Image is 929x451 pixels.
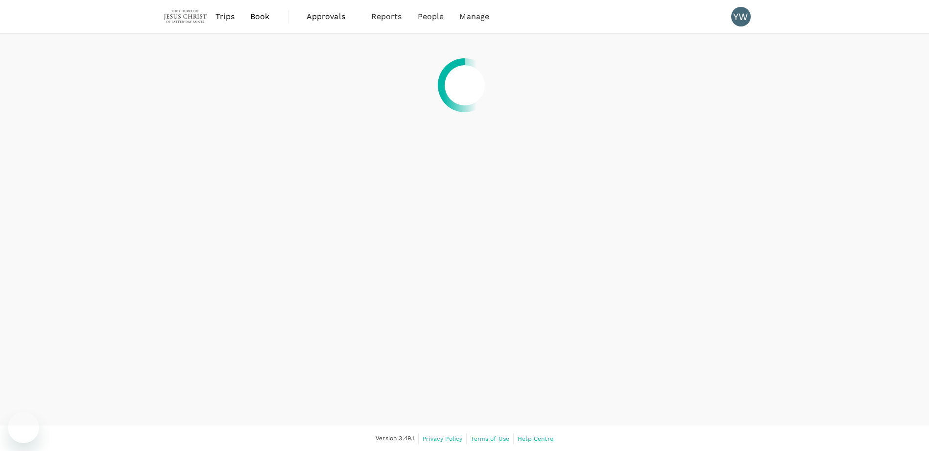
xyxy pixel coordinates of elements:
[418,11,444,23] span: People
[471,433,509,444] a: Terms of Use
[8,412,39,443] iframe: Button to launch messaging window
[250,11,270,23] span: Book
[423,433,462,444] a: Privacy Policy
[459,11,489,23] span: Manage
[215,11,235,23] span: Trips
[163,6,208,27] img: The Malaysian Church of Jesus Christ of Latter-day Saints
[731,7,751,26] div: YW
[371,11,402,23] span: Reports
[376,434,414,444] span: Version 3.49.1
[307,11,356,23] span: Approvals
[518,435,553,442] span: Help Centre
[518,433,553,444] a: Help Centre
[471,435,509,442] span: Terms of Use
[423,435,462,442] span: Privacy Policy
